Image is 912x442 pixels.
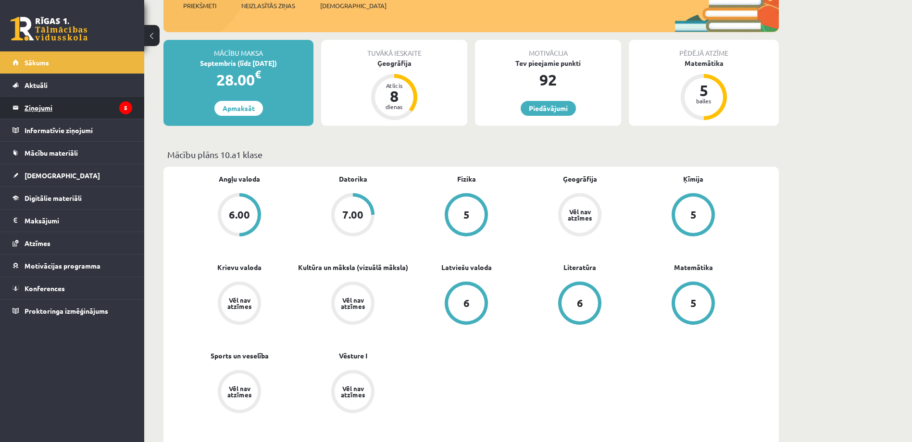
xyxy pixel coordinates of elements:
a: Vēl nav atzīmes [523,193,637,238]
a: 5 [637,282,750,327]
a: 6 [523,282,637,327]
div: 5 [690,298,697,308]
a: Vēsture I [339,351,367,361]
a: Angļu valoda [219,174,260,184]
a: Ziņojumi5 [12,97,132,119]
a: Aktuāli [12,74,132,96]
a: Ķīmija [683,174,703,184]
div: Septembris (līdz [DATE]) [163,58,313,68]
a: Ģeogrāfija [563,174,597,184]
a: 6 [410,282,523,327]
a: Rīgas 1. Tālmācības vidusskola [11,17,87,41]
a: Apmaksāt [214,101,263,116]
a: 5 [410,193,523,238]
div: 6 [577,298,583,308]
span: Atzīmes [25,239,50,247]
a: [DEMOGRAPHIC_DATA] [12,164,132,186]
a: 5 [637,193,750,238]
div: Vēl nav atzīmes [339,297,366,309]
a: Matemātika [674,262,713,272]
legend: Ziņojumi [25,97,132,119]
span: € [255,67,261,81]
a: Fizika [457,174,476,184]
div: Motivācija [475,40,621,58]
span: Priekšmeti [183,1,216,11]
span: Digitālie materiāli [25,194,82,202]
a: Latviešu valoda [441,262,492,272]
a: Sports un veselība [211,351,269,361]
span: Konferences [25,284,65,293]
a: Vēl nav atzīmes [296,282,410,327]
div: Vēl nav atzīmes [566,209,593,221]
div: 5 [690,209,697,220]
p: Mācību plāns 10.a1 klase [167,148,775,161]
a: Mācību materiāli [12,142,132,164]
a: Motivācijas programma [12,255,132,277]
span: Neizlasītās ziņas [241,1,295,11]
a: Sākums [12,51,132,74]
a: Digitālie materiāli [12,187,132,209]
div: 28.00 [163,68,313,91]
div: Vēl nav atzīmes [226,297,253,309]
div: Tev pieejamie punkti [475,58,621,68]
div: Vēl nav atzīmes [339,385,366,398]
a: Kultūra un māksla (vizuālā māksla) [298,262,408,272]
legend: Maksājumi [25,209,132,232]
div: Pēdējā atzīme [629,40,779,58]
span: [DEMOGRAPHIC_DATA] [320,1,387,11]
div: 6 [463,298,470,308]
div: 92 [475,68,621,91]
a: Atzīmes [12,232,132,254]
a: Vēl nav atzīmes [183,370,296,415]
span: Motivācijas programma [25,261,100,270]
div: 5 [689,83,718,98]
a: Konferences [12,277,132,299]
a: Vēl nav atzīmes [296,370,410,415]
span: Aktuāli [25,81,48,89]
span: Sākums [25,58,49,67]
a: Krievu valoda [217,262,262,272]
legend: Informatīvie ziņojumi [25,119,132,141]
div: balles [689,98,718,104]
div: Mācību maksa [163,40,313,58]
a: Proktoringa izmēģinājums [12,300,132,322]
span: [DEMOGRAPHIC_DATA] [25,171,100,180]
a: 7.00 [296,193,410,238]
a: Piedāvājumi [521,101,576,116]
div: Atlicis [380,83,409,88]
a: Ģeogrāfija Atlicis 8 dienas [321,58,467,122]
i: 5 [119,101,132,114]
div: 7.00 [342,209,363,220]
a: Literatūra [563,262,596,272]
div: Vēl nav atzīmes [226,385,253,398]
div: 6.00 [229,209,250,220]
a: Datorika [339,174,367,184]
span: Proktoringa izmēģinājums [25,307,108,315]
a: Vēl nav atzīmes [183,282,296,327]
a: Informatīvie ziņojumi [12,119,132,141]
div: 5 [463,209,470,220]
div: 8 [380,88,409,104]
span: Mācību materiāli [25,148,78,157]
a: Maksājumi [12,209,132,232]
div: Tuvākā ieskaite [321,40,467,58]
div: Matemātika [629,58,779,68]
a: 6.00 [183,193,296,238]
div: Ģeogrāfija [321,58,467,68]
div: dienas [380,104,409,110]
a: Matemātika 5 balles [629,58,779,122]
